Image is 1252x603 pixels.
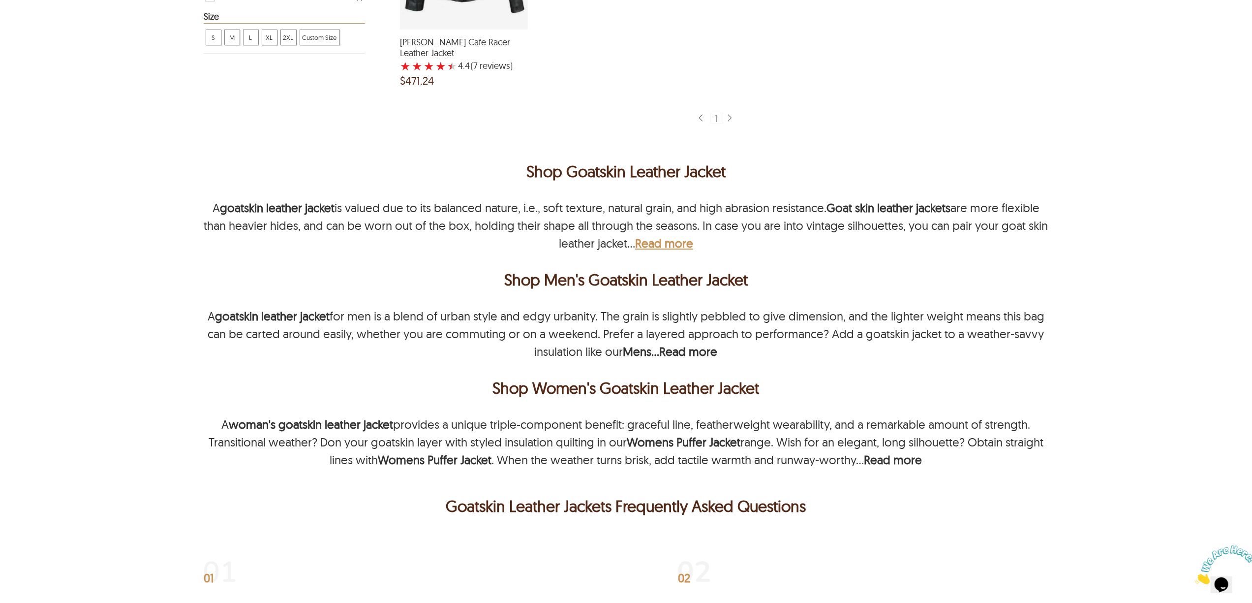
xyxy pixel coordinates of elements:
span: (7 [471,61,478,71]
span: ) [471,61,513,71]
img: sprite-icon [726,114,733,123]
span: Archer Cafe Racer Leather Jacket [400,37,528,58]
a: Mens... [623,344,660,359]
h2: <p>Shop Women's Goatskin Leather Jacket</p> [204,376,1049,400]
h1: <p>Shop Goatskin Leather Jacket</p> [204,159,1049,183]
p: Shop Goatskin Leather Jacket [204,159,1049,183]
label: 2 rating [412,61,423,71]
h2: <p>Shop Men's Goatskin Leather Jacket</p> [204,268,1049,291]
p: Goatskin Leather Jackets Frequently Asked Questions [206,494,1046,518]
p: Shop Women's Goatskin Leather Jacket [206,376,1046,400]
div: View S Goatskin Leather Jackets [206,30,221,45]
strong: goatskin leather jacket [215,309,330,323]
span: reviews [478,61,510,71]
a: Archer Cafe Racer Leather Jacket with a 4.428571428571429 Star Rating 7 Product Review and a pric... [400,23,528,90]
span: $471.24 [400,76,434,86]
iframe: chat widget [1191,541,1252,588]
strong: Goat skin leather jackets [826,200,950,215]
a: Womens Puffer Jacket [627,435,740,449]
b: Read more [660,344,718,359]
span: 02 [678,573,690,583]
div: View M Goatskin Leather Jackets [224,30,240,45]
span: XL [262,30,277,45]
b: Read more [635,236,693,251]
label: 5 rating [447,61,457,71]
div: View 2XL Goatskin Leather Jackets [280,30,297,45]
span: S [206,30,221,45]
h2: Goatskin Leather Jackets Frequently Asked Questions [204,494,1049,518]
p: A is valued due to its balanced nature, i.e., soft texture, natural grain, and high abrasion resi... [204,200,1048,251]
span: M [225,30,240,45]
img: sprite-icon [697,114,704,123]
div: View L Goatskin Leather Jackets [243,30,259,45]
p: Shop Men's Goatskin Leather Jacket [206,268,1046,291]
strong: goatskin leather jacket [220,200,335,215]
a: Womens Puffer Jacket [378,452,492,467]
b: Read more [864,452,922,467]
div: View Custom Size Goatskin Leather Jackets [300,30,340,45]
strong: woman's goatskin leather jacket [229,417,394,432]
span: Custom Size [300,30,339,45]
div: Heading Filter Goatskin Leather Jackets by Size [204,12,366,24]
span: L [244,30,258,45]
p: A for men is a blend of urban style and edgy urbanity. The grain is slightly pebbled to give dime... [208,309,1044,359]
img: Chat attention grabber [4,4,65,43]
label: 4 rating [435,61,446,71]
span: 01 [204,573,214,583]
div: 1 [710,113,723,124]
p: A provides a unique triple-component benefit: graceful line, featherweight wearability, and a rem... [209,417,1043,467]
span: 2XL [281,30,296,45]
label: 4.4 [458,61,470,71]
label: 1 rating [400,61,411,71]
label: 3 rating [424,61,434,71]
div: View XL Goatskin Leather Jackets [262,30,277,45]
